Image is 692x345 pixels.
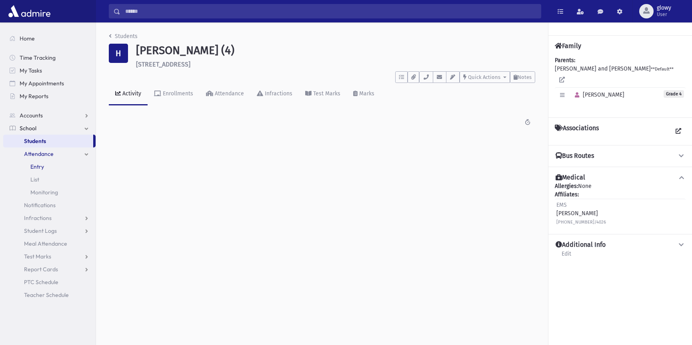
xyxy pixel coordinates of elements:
[24,266,58,273] span: Report Cards
[3,237,96,250] a: Meal Attendance
[148,83,200,105] a: Enrollments
[299,83,347,105] a: Test Marks
[20,80,64,87] span: My Appointments
[561,249,572,264] a: Edit
[657,11,671,18] span: User
[518,74,532,80] span: Notes
[120,4,541,18] input: Search
[571,91,624,98] span: [PERSON_NAME]
[200,83,250,105] a: Attendance
[30,189,58,196] span: Monitoring
[555,57,575,64] b: Parents:
[24,253,51,260] span: Test Marks
[109,83,148,105] a: Activity
[657,5,671,11] span: glowy
[20,93,48,100] span: My Reports
[347,83,381,105] a: Marks
[664,90,684,98] span: Grade 4
[3,263,96,276] a: Report Cards
[3,90,96,103] a: My Reports
[556,241,606,249] h4: Additional Info
[109,44,128,63] div: H
[555,152,686,160] button: Bus Routes
[555,183,578,190] b: Allergies:
[3,109,96,122] a: Accounts
[3,199,96,212] a: Notifications
[24,240,67,247] span: Meal Attendance
[24,150,54,157] span: Attendance
[671,124,686,139] a: View all Associations
[3,77,96,90] a: My Appointments
[6,3,52,19] img: AdmirePro
[3,186,96,199] a: Monitoring
[30,176,39,183] span: List
[136,44,535,57] h1: [PERSON_NAME] (4)
[20,125,36,132] span: School
[3,64,96,77] a: My Tasks
[3,160,96,173] a: Entry
[3,32,96,45] a: Home
[460,71,510,83] button: Quick Actions
[121,90,141,97] div: Activity
[24,202,56,209] span: Notifications
[24,137,46,145] span: Students
[20,112,43,119] span: Accounts
[358,90,374,97] div: Marks
[30,163,44,170] span: Entry
[468,74,500,80] span: Quick Actions
[20,67,42,74] span: My Tasks
[556,202,567,208] span: EMS
[24,214,52,222] span: Infractions
[3,224,96,237] a: Student Logs
[24,278,58,286] span: PTC Schedule
[20,54,56,61] span: Time Tracking
[3,147,96,160] a: Attendance
[24,291,69,299] span: Teacher Schedule
[555,42,581,50] h4: Family
[3,122,96,135] a: School
[555,124,599,139] h4: Associations
[555,241,686,249] button: Additional Info
[3,135,93,147] a: Students
[556,201,606,226] div: [PERSON_NAME]
[263,90,292,97] div: Infractions
[312,90,340,97] div: Test Marks
[213,90,244,97] div: Attendance
[250,83,299,105] a: Infractions
[555,182,686,228] div: None
[24,227,57,234] span: Student Logs
[161,90,193,97] div: Enrollments
[109,32,138,44] nav: breadcrumb
[556,220,606,225] small: [PHONE_NUMBER]/4026
[3,276,96,289] a: PTC Schedule
[3,250,96,263] a: Test Marks
[109,33,138,40] a: Students
[3,289,96,301] a: Teacher Schedule
[136,61,535,68] h6: [STREET_ADDRESS]
[20,35,35,42] span: Home
[555,56,686,111] div: [PERSON_NAME] and [PERSON_NAME]
[555,191,579,198] b: Affiliates:
[3,212,96,224] a: Infractions
[555,174,686,182] button: Medical
[3,51,96,64] a: Time Tracking
[510,71,535,83] button: Notes
[3,173,96,186] a: List
[556,152,594,160] h4: Bus Routes
[556,174,585,182] h4: Medical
